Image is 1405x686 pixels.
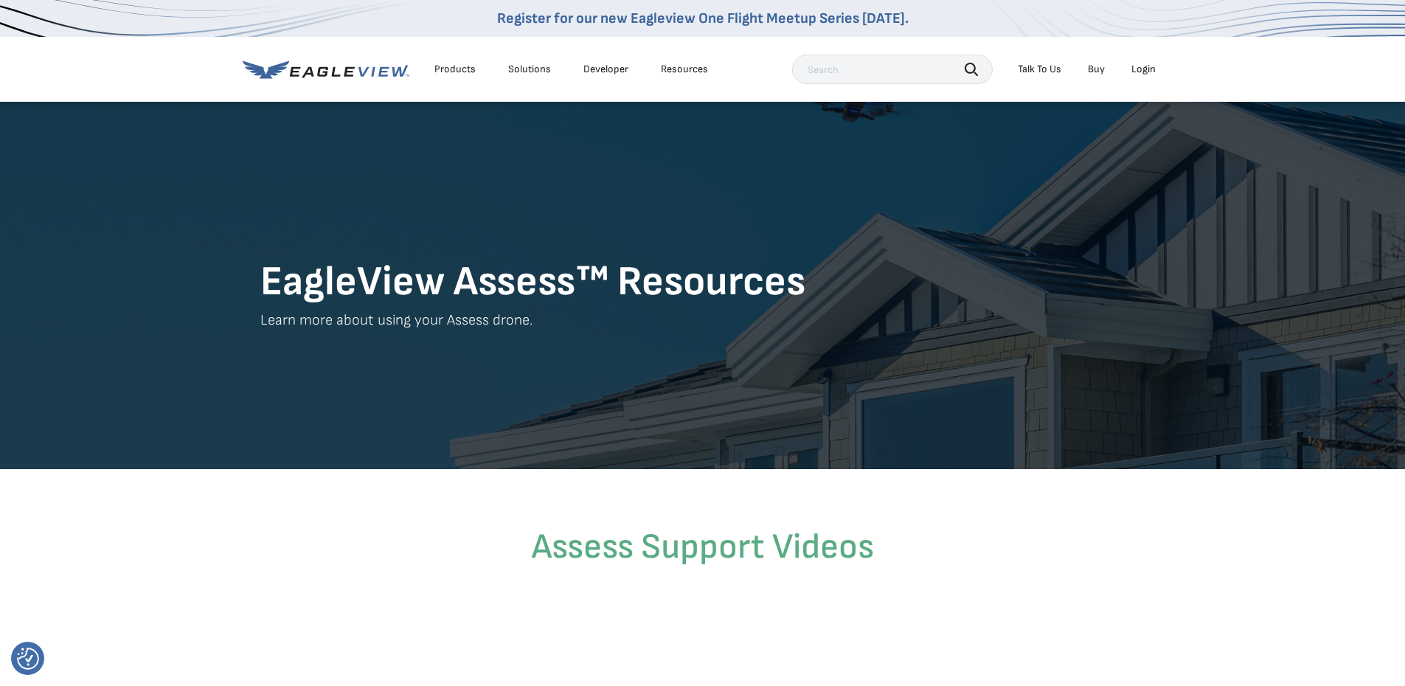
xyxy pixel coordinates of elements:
[17,648,39,670] img: Revisit consent button
[271,525,1134,569] h3: Assess Support Videos
[661,63,708,76] div: Resources
[17,648,39,670] button: Consent Preferences
[1131,63,1156,76] div: Login
[1018,63,1061,76] div: Talk To Us
[260,308,1145,354] p: Learn more about using your Assess drone.
[792,55,993,84] input: Search
[1088,63,1105,76] a: Buy
[260,257,805,307] strong: EagleView Assess™ Resources
[583,63,628,76] a: Developer
[434,63,476,76] div: Products
[497,10,909,27] a: Register for our new Eagleview One Flight Meetup Series [DATE].
[508,63,551,76] div: Solutions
